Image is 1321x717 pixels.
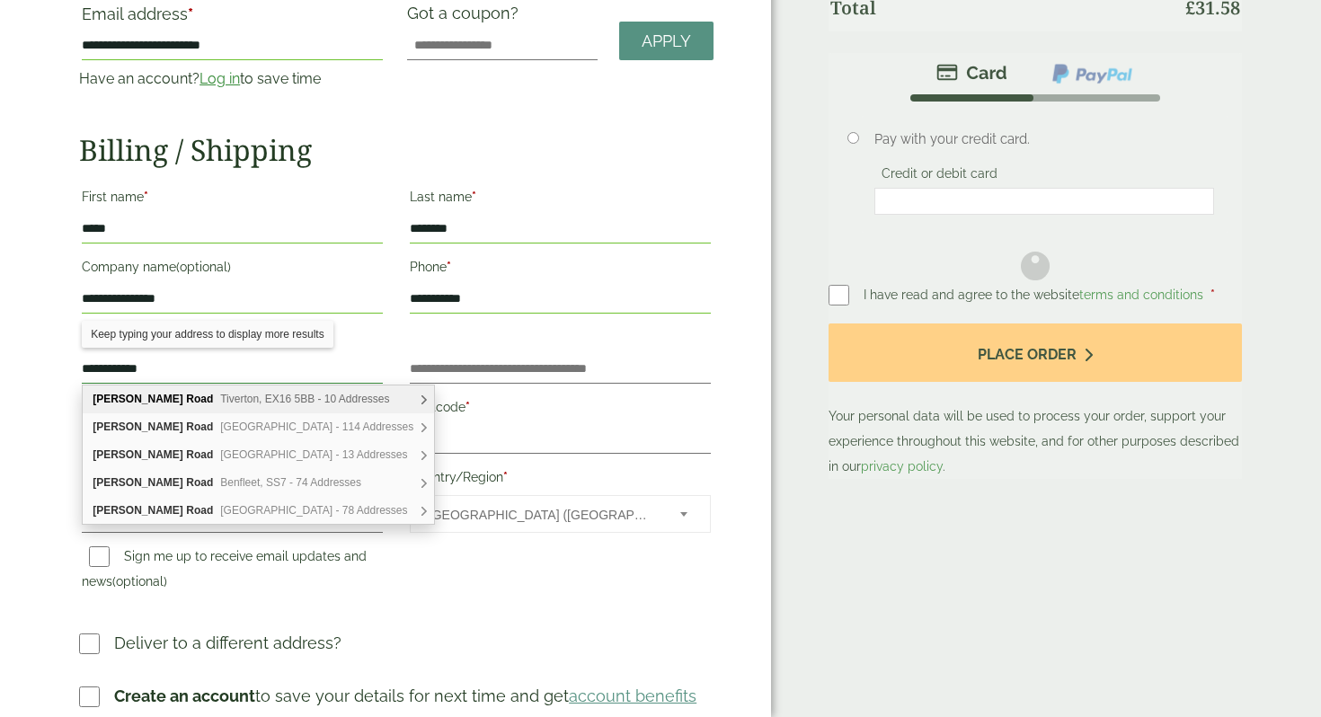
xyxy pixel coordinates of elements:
b: [PERSON_NAME] [93,448,183,461]
a: Apply [619,22,714,60]
p: Deliver to a different address? [114,631,341,655]
label: Last name [410,184,711,215]
abbr: required [503,470,508,484]
b: [PERSON_NAME] [93,393,183,405]
div: Tyrrell Road [83,497,434,524]
label: Email address [82,6,383,31]
div: Tyrrell Road [83,413,434,441]
abbr: required [144,190,148,204]
b: [PERSON_NAME] [93,504,183,517]
abbr: required [465,400,470,414]
label: Postcode [410,394,711,425]
div: Tyrrell Road [83,469,434,497]
abbr: required [472,190,476,204]
input: Sign me up to receive email updates and news(optional) [89,546,110,567]
a: Log in [199,70,240,87]
abbr: required [188,4,193,23]
span: Benfleet, SS7 - 74 Addresses [220,476,361,489]
span: Country/Region [410,495,711,533]
strong: Create an account [114,686,255,705]
b: Road [186,420,213,433]
b: [PERSON_NAME] [93,420,183,433]
label: Company name [82,254,383,285]
span: United Kingdom (UK) [429,496,656,534]
div: Keep typing your address to display more results [82,321,332,348]
b: [PERSON_NAME] [93,476,183,489]
label: Got a coupon? [407,4,526,31]
span: [GEOGRAPHIC_DATA] - 78 Addresses [220,504,407,517]
a: account benefits [569,686,696,705]
b: Road [186,504,213,517]
abbr: required [447,260,451,274]
span: [GEOGRAPHIC_DATA] - 114 Addresses [220,420,413,433]
span: (optional) [112,574,167,589]
label: Phone [410,254,711,285]
label: First name [82,184,383,215]
b: Road [186,393,213,405]
span: [GEOGRAPHIC_DATA] - 13 Addresses [220,448,407,461]
div: Tyrrell Road [83,441,434,469]
b: Road [186,476,213,489]
span: (optional) [176,260,231,274]
h2: Billing / Shipping [79,133,713,167]
span: Tiverton, EX16 5BB - 10 Addresses [220,393,389,405]
div: Tyrrell Road [83,385,434,413]
span: Apply [642,31,691,51]
p: to save your details for next time and get [114,684,696,708]
p: Have an account? to save time [79,68,386,90]
label: Country/Region [410,465,711,495]
b: Road [186,448,213,461]
label: Sign me up to receive email updates and news [82,549,367,594]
